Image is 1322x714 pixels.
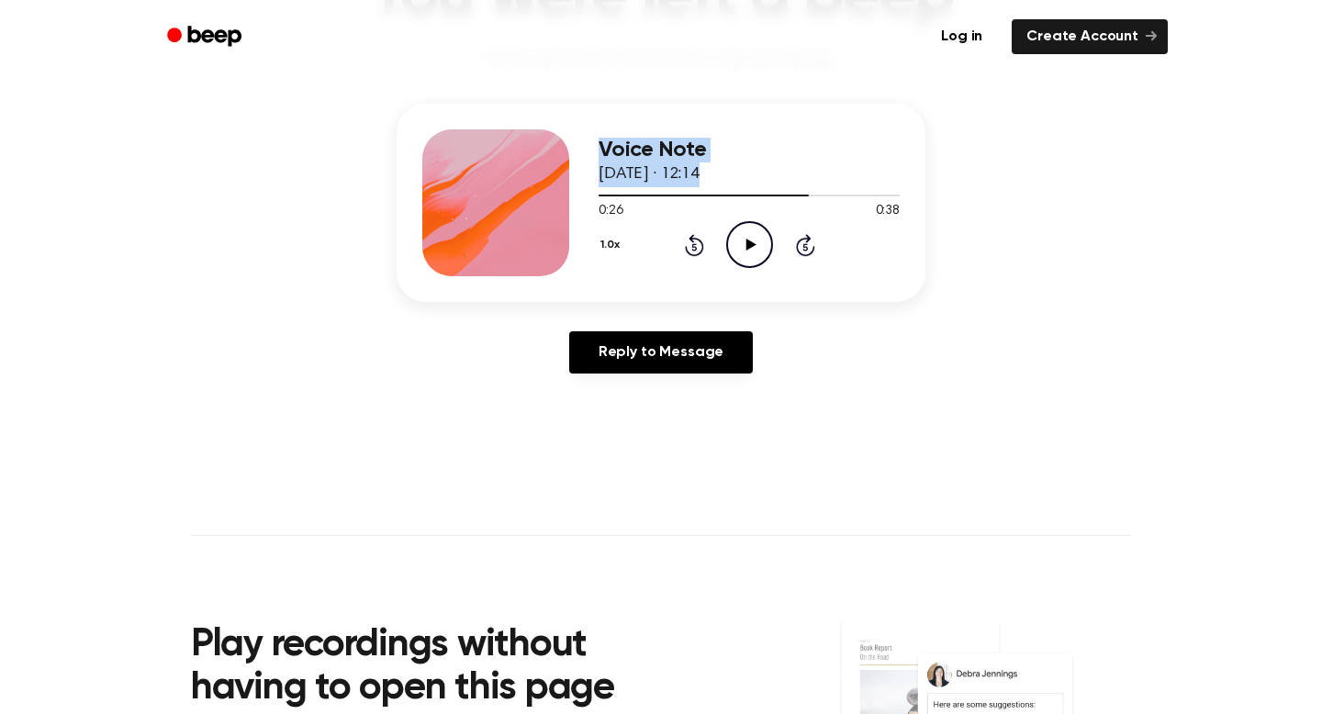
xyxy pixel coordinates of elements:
[923,16,1001,58] a: Log in
[154,19,258,55] a: Beep
[599,166,700,183] span: [DATE] · 12:14
[1012,19,1168,54] a: Create Account
[876,202,900,221] span: 0:38
[599,229,626,261] button: 1.0x
[599,138,900,162] h3: Voice Note
[599,202,622,221] span: 0:26
[569,331,753,374] a: Reply to Message
[191,624,686,711] h2: Play recordings without having to open this page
